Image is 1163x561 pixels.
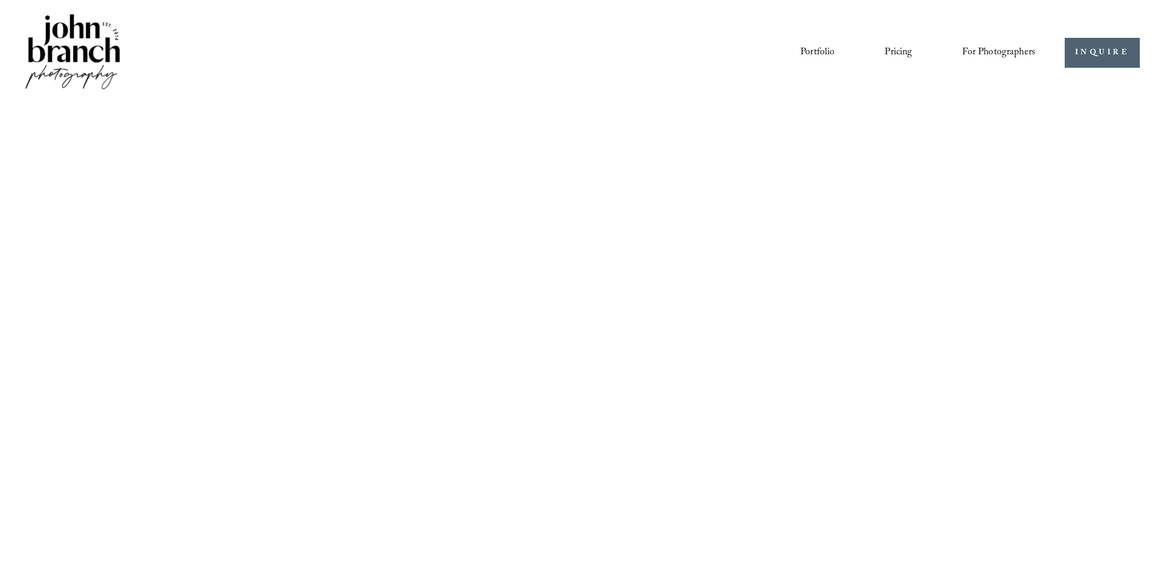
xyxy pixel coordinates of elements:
[800,42,835,63] a: Portfolio
[23,12,122,94] img: John Branch IV Photography
[962,42,1035,63] a: folder dropdown
[885,42,912,63] a: Pricing
[1065,38,1140,68] a: INQUIRE
[962,43,1035,62] span: For Photographers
